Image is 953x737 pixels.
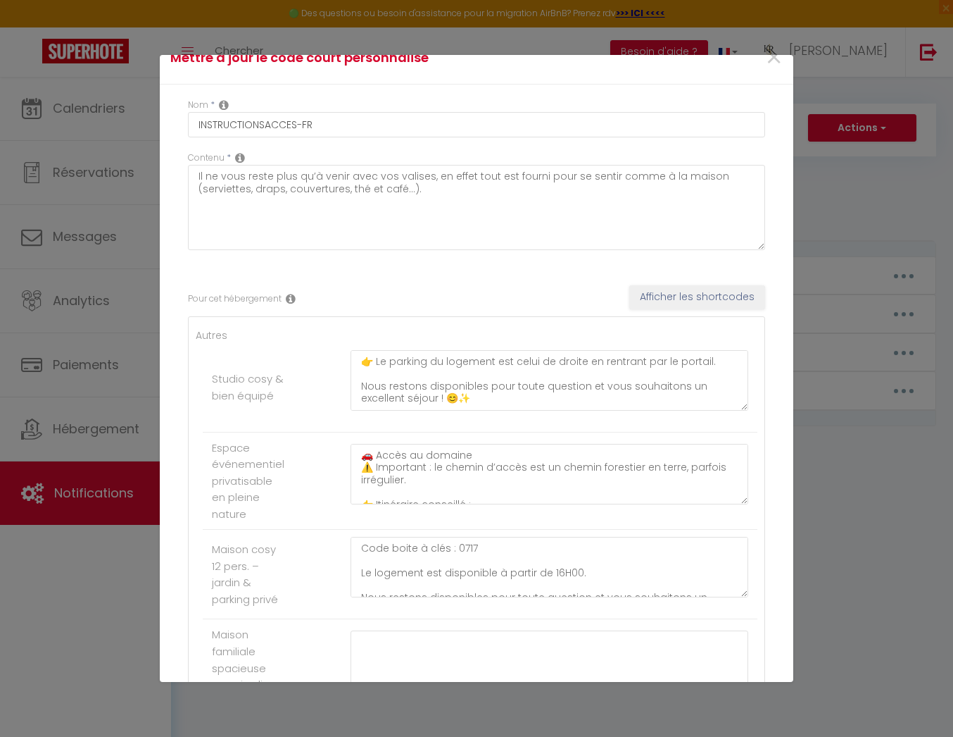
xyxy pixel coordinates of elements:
[188,99,208,112] label: Nom
[235,152,245,163] i: Replacable content
[219,99,229,111] i: Custom short code name
[629,285,765,309] button: Afficher les shortcodes
[188,112,765,137] input: Custom code name
[212,371,286,404] label: Studio cosy & bien équipé
[212,440,286,523] label: Espace événementiel privatisable en pleine nature
[196,328,227,343] label: Autres
[765,37,783,79] span: ×
[170,48,572,68] h4: Mettre à jour le code court personnalisé
[765,43,783,73] button: Close
[188,292,282,306] label: Pour cet hébergement
[212,626,286,710] label: Maison familiale spacieuse avec jardin 20’ Disney
[212,541,286,607] label: Maison cosy 12 pers. – jardin & parking privé
[286,293,296,304] i: Rental
[188,151,225,165] label: Contenu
